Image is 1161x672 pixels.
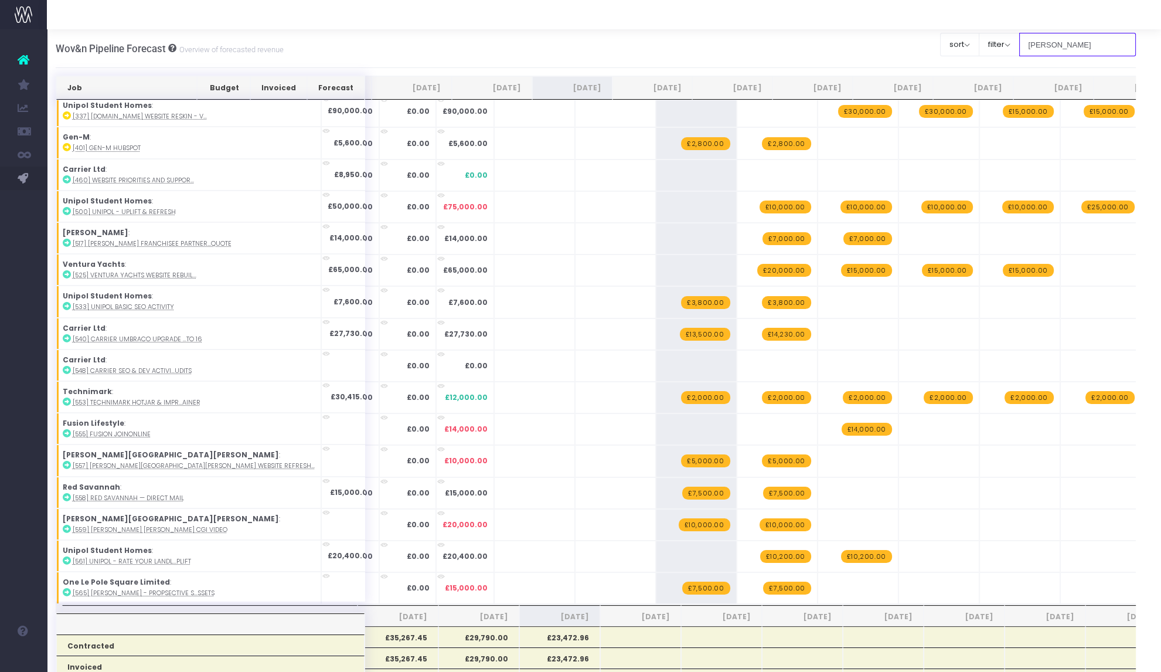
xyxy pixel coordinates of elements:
[334,169,373,179] strong: £8,950.00
[757,264,811,277] span: wayahead Revenue Forecast Item
[450,612,508,622] span: [DATE]
[519,647,600,668] th: £23,472.96
[407,265,430,275] strong: £0.00
[760,518,811,531] span: wayahead Revenue Forecast Item
[1005,391,1053,404] span: wayahead Revenue Forecast Item
[63,164,105,174] strong: Carrier Ltd
[444,456,488,466] span: £10,000.00
[681,137,730,150] span: wayahead Revenue Forecast Item
[56,349,321,381] td: :
[328,264,373,274] strong: £65,000.00
[56,191,321,222] td: :
[530,612,589,622] span: [DATE]
[407,551,430,561] strong: £0.00
[1097,612,1155,622] span: [DATE]
[762,454,811,467] span: wayahead Revenue Forecast Item
[328,201,373,211] strong: £50,000.00
[465,170,488,181] span: £0.00
[1003,105,1054,118] span: wayahead Revenue Forecast Item
[935,612,993,622] span: [DATE]
[63,514,279,524] strong: [PERSON_NAME][GEOGRAPHIC_DATA][PERSON_NAME]
[444,329,488,340] span: £27,730.00
[442,551,488,562] span: £20,400.00
[407,361,430,371] strong: £0.00
[329,233,373,243] strong: £14,000.00
[56,222,321,254] td: :
[438,626,519,647] th: £29,790.00
[1016,612,1074,622] span: [DATE]
[681,454,730,467] span: wayahead Revenue Forecast Item
[762,232,811,245] span: wayahead Revenue Forecast Item
[940,33,979,56] button: sort
[692,612,751,622] span: [DATE]
[333,138,373,148] strong: £5,600.00
[407,106,430,116] strong: £0.00
[328,551,373,561] strong: £20,400.00
[73,461,315,470] abbr: [557] Langham Hall Website Refresh
[772,76,853,100] th: Nov 25: activate to sort column ascending
[682,487,730,500] span: wayahead Revenue Forecast Item
[73,335,202,344] abbr: [540] Carrier Umbraco upgrade from 10 to 16
[1013,76,1094,100] th: Feb 26: activate to sort column ascending
[842,423,892,436] span: wayahead Revenue Forecast Item
[681,296,730,309] span: wayahead Revenue Forecast Item
[442,106,488,117] span: £90,000.00
[63,196,152,206] strong: Unipol Student Homes
[407,520,430,530] strong: £0.00
[682,582,730,595] span: wayahead Revenue Forecast Item
[841,264,892,277] span: wayahead Revenue Forecast Item
[358,626,438,647] th: £35,267.45
[56,95,321,127] td: :
[465,361,488,371] span: £0.00
[445,392,488,403] span: £12,000.00
[519,626,600,647] th: £23,472.96
[358,647,438,668] th: £35,267.45
[843,232,891,245] span: wayahead Revenue Forecast Item
[176,43,284,55] small: Overview of forecasted revenue
[1003,264,1054,277] span: wayahead Revenue Forecast Item
[443,265,488,276] span: £65,000.00
[407,170,430,180] strong: £0.00
[56,254,321,286] td: :
[407,456,430,466] strong: £0.00
[924,391,972,404] span: wayahead Revenue Forecast Item
[760,201,811,213] span: wayahead Revenue Forecast Item
[763,487,811,500] span: wayahead Revenue Forecast Item
[1081,201,1135,213] span: wayahead Revenue Forecast Item
[63,228,128,237] strong: [PERSON_NAME]
[307,76,365,100] th: Forecast
[73,494,184,503] abbr: [558] Red Savannah — direct mail
[73,239,231,248] abbr: [517] Nolte Franchisee Partner Pack Quote
[73,398,200,407] abbr: [553] Technimark HotJar & Improvement retainer
[979,33,1020,56] button: filter
[73,208,176,216] abbr: [500] Unipol - Uplift & Refresh
[452,76,532,100] th: Jul 25: activate to sort column ascending
[56,381,321,413] td: :
[444,233,488,244] span: £14,000.00
[63,355,105,365] strong: Carrier Ltd
[56,159,321,191] td: :
[73,303,174,311] abbr: [533] Unipol basic SEO activity
[407,202,430,212] strong: £0.00
[922,264,973,277] span: wayahead Revenue Forecast Item
[611,612,670,622] span: [DATE]
[762,296,811,309] span: wayahead Revenue Forecast Item
[63,386,112,396] strong: Technimark
[762,137,811,150] span: wayahead Revenue Forecast Item
[329,328,373,338] strong: £27,730.00
[63,323,105,333] strong: Carrier Ltd
[372,76,452,100] th: Jun 25: activate to sort column ascending
[841,550,892,563] span: wayahead Revenue Forecast Item
[448,138,488,149] span: £5,600.00
[854,612,913,622] span: [DATE]
[73,557,191,566] abbr: [561] Unipol - Rate your Landlord Uplift
[407,424,430,434] strong: £0.00
[328,106,373,116] strong: £90,000.00
[63,545,152,555] strong: Unipol Student Homes
[1084,105,1135,118] span: wayahead Revenue Forecast Item
[63,450,279,460] strong: [PERSON_NAME][GEOGRAPHIC_DATA][PERSON_NAME]
[407,297,430,307] strong: £0.00
[73,430,151,439] abbr: [555] Fusion JoinOnline
[197,76,250,100] th: Budget
[56,76,197,100] th: Job: activate to sort column ascending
